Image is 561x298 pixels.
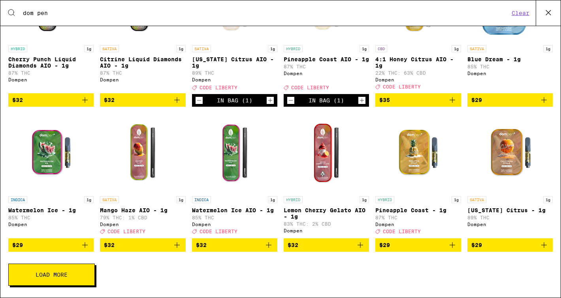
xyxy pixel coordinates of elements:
p: INDICA [8,196,27,203]
button: Increment [358,96,366,104]
span: CODE LIBERTY [383,84,421,89]
p: [US_STATE] Citrus AIO - 1g [192,56,277,69]
button: Add to bag [100,238,185,252]
span: $32 [12,97,23,103]
input: Search for products & categories [23,9,509,17]
a: Open page for Watermelon Ice - 1g from Dompen [8,113,94,238]
span: Hi. Need any help? [5,6,57,12]
div: Dompen [284,71,369,76]
div: Dompen [100,77,185,82]
p: Blue Dream - 1g [467,56,553,62]
span: $32 [288,242,298,248]
p: SATIVA [100,196,119,203]
div: Dompen [8,222,94,227]
p: 85% THC [8,215,94,220]
div: Dompen [284,228,369,233]
span: Load More [36,272,68,277]
p: 85% THC [467,64,553,69]
p: 1g [176,196,186,203]
span: $35 [379,97,390,103]
img: Dompen - Watermelon Ice AIO - 1g [195,113,274,192]
p: 1g [452,196,461,203]
p: Cherry Punch Liquid Diamonds AIO - 1g [8,56,94,69]
button: Add to bag [467,93,553,107]
a: Open page for Lemon Cherry Gelato AIO - 1g from Dompen [284,113,369,238]
p: HYBRID [284,45,303,52]
p: 1g [543,45,553,52]
span: $29 [12,242,23,248]
p: HYBRID [284,196,303,203]
p: 1g [84,196,94,203]
p: 1g [176,45,186,52]
button: Add to bag [8,93,94,107]
a: Open page for California Citrus - 1g from Dompen [467,113,553,238]
p: HYBRID [375,196,394,203]
img: Dompen - Mango Haze AIO - 1g [103,113,182,192]
p: 79% THC: 1% CBD [100,215,185,220]
button: Increment [266,96,274,104]
p: Mango Haze AIO - 1g [100,207,185,213]
button: Decrement [195,96,203,104]
span: CODE LIBERTY [107,229,145,234]
p: HYBRID [8,45,27,52]
a: Open page for Mango Haze AIO - 1g from Dompen [100,113,185,238]
img: Dompen - Watermelon Ice - 1g [11,113,90,192]
p: 89% THC [467,215,553,220]
img: Dompen - Lemon Cherry Gelato AIO - 1g [287,113,366,192]
div: In Bag (1) [309,97,344,104]
p: SATIVA [100,45,119,52]
span: $29 [471,242,482,248]
p: [US_STATE] Citrus - 1g [467,207,553,213]
a: Open page for Pineapple Coast - 1g from Dompen [375,113,461,238]
button: Add to bag [375,238,461,252]
p: Watermelon Ice AIO - 1g [192,207,277,213]
p: 1g [452,45,461,52]
p: 1g [360,196,369,203]
div: Dompen [192,77,277,82]
p: 4:1 Honey Citrus AIO - 1g [375,56,461,69]
p: 87% THC [100,70,185,75]
p: SATIVA [192,45,211,52]
button: Add to bag [375,93,461,107]
p: 83% THC: 2% CBD [284,221,369,226]
p: SATIVA [467,45,486,52]
span: CODE LIBERTY [200,85,237,90]
p: Pineapple Coast - 1g [375,207,461,213]
p: Pineapple Coast AIO - 1g [284,56,369,62]
div: Dompen [100,222,185,227]
span: $29 [471,97,482,103]
p: Lemon Cherry Gelato AIO - 1g [284,207,369,220]
p: 1g [268,196,277,203]
button: Load More [8,264,95,286]
span: CODE LIBERTY [291,85,329,90]
span: $32 [104,242,115,248]
button: Add to bag [100,93,185,107]
p: 85% THC [192,215,277,220]
p: CBD [375,45,387,52]
div: Dompen [375,77,461,82]
img: Dompen - Pineapple Coast - 1g [378,113,457,192]
p: Citrine Liquid Diamonds AIO - 1g [100,56,185,69]
span: $32 [196,242,207,248]
span: CODE LIBERTY [200,229,237,234]
span: $29 [379,242,390,248]
button: Decrement [287,96,295,104]
div: Dompen [467,222,553,227]
p: 22% THC: 63% CBD [375,70,461,75]
p: SATIVA [467,196,486,203]
span: $32 [104,97,115,103]
img: Dompen - California Citrus - 1g [471,113,550,192]
button: Clear [509,9,532,17]
p: 1g [84,45,94,52]
p: 1g [543,196,553,203]
button: Add to bag [8,238,94,252]
p: 87% THC [8,70,94,75]
p: 87% THC [375,215,461,220]
button: Add to bag [467,238,553,252]
p: 87% THC [284,64,369,69]
div: Dompen [192,222,277,227]
button: Add to bag [192,238,277,252]
p: Watermelon Ice - 1g [8,207,94,213]
div: Dompen [8,77,94,82]
p: INDICA [192,196,211,203]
